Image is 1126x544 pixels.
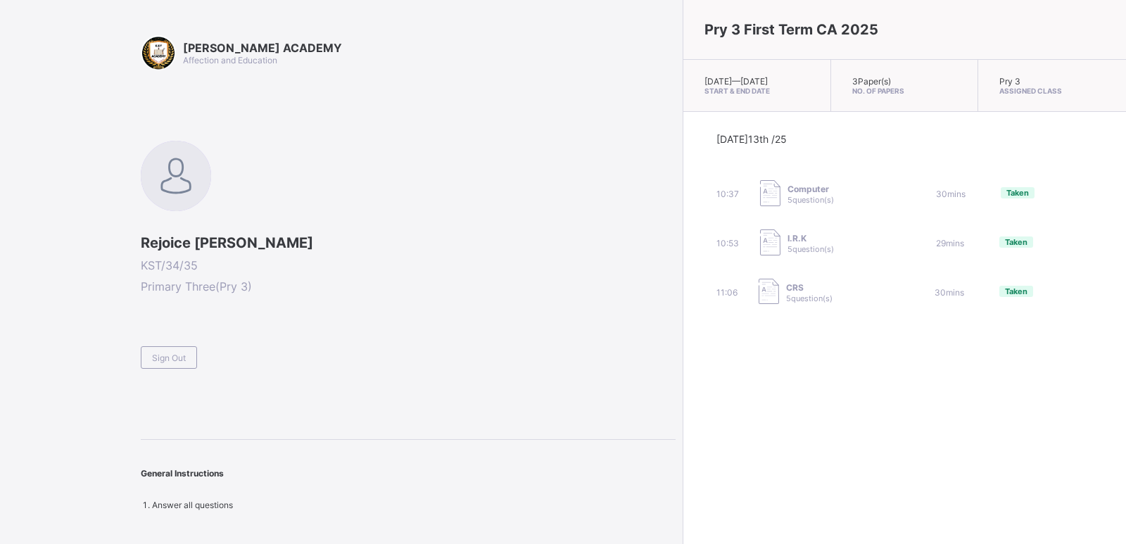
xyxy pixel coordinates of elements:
span: General Instructions [141,468,224,479]
span: [PERSON_NAME] ACADEMY [183,41,342,55]
span: 10:37 [716,189,739,199]
span: Pry 3 [999,76,1020,87]
span: Assigned Class [999,87,1105,95]
span: 10:53 [716,238,739,248]
span: 5 question(s) [787,195,834,205]
img: take_paper.cd97e1aca70de81545fe8e300f84619e.svg [760,229,780,255]
span: Primary Three ( Pry 3 ) [141,279,676,293]
span: 30 mins [935,287,964,298]
span: Answer all questions [152,500,233,510]
span: Rejoice [PERSON_NAME] [141,234,676,251]
img: take_paper.cd97e1aca70de81545fe8e300f84619e.svg [759,279,779,305]
span: 3 Paper(s) [852,76,891,87]
span: 5 question(s) [786,293,833,303]
span: I.R.K [787,233,834,243]
span: 29 mins [936,238,964,248]
img: take_paper.cd97e1aca70de81545fe8e300f84619e.svg [760,180,780,206]
span: Sign Out [152,353,186,363]
span: No. of Papers [852,87,957,95]
span: Taken [1005,237,1027,247]
span: 11:06 [716,287,738,298]
span: [DATE] — [DATE] [704,76,768,87]
span: Taken [1006,188,1029,198]
span: [DATE] 13th /25 [716,133,787,145]
span: 30 mins [936,189,966,199]
span: Start & End Date [704,87,809,95]
span: KST/34/35 [141,258,676,272]
span: CRS [786,282,833,293]
span: Affection and Education [183,55,277,65]
span: 5 question(s) [787,244,834,254]
span: Taken [1005,286,1027,296]
span: Computer [787,184,834,194]
span: Pry 3 First Term CA 2025 [704,21,878,38]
